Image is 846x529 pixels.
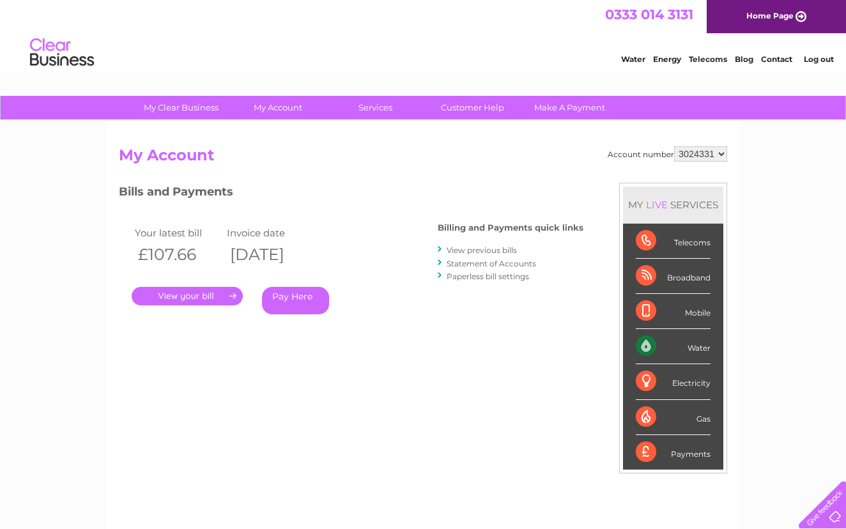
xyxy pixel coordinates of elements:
div: Water [636,329,711,364]
div: Mobile [636,294,711,329]
a: Paperless bill settings [447,272,529,281]
a: My Account [226,96,331,119]
div: Electricity [636,364,711,399]
div: Telecoms [636,224,711,259]
a: . [132,287,243,305]
a: Statement of Accounts [447,259,536,268]
h4: Billing and Payments quick links [438,223,583,233]
a: Services [323,96,428,119]
img: logo.png [29,33,95,72]
a: Energy [653,54,681,64]
div: Broadband [636,259,711,294]
a: Contact [761,54,792,64]
a: 0333 014 3131 [605,6,693,22]
a: Blog [735,54,753,64]
a: Log out [804,54,834,64]
a: View previous bills [447,245,517,255]
div: Payments [636,435,711,470]
a: My Clear Business [128,96,234,119]
div: Account number [608,146,727,162]
h3: Bills and Payments [119,183,583,205]
a: Customer Help [420,96,525,119]
div: LIVE [643,199,670,211]
th: [DATE] [224,241,316,268]
div: Gas [636,400,711,435]
div: MY SERVICES [623,187,723,223]
a: Telecoms [689,54,727,64]
a: Water [621,54,645,64]
a: Make A Payment [517,96,622,119]
a: Pay Here [262,287,329,314]
td: Your latest bill [132,224,224,241]
td: Invoice date [224,224,316,241]
div: Clear Business is a trading name of Verastar Limited (registered in [GEOGRAPHIC_DATA] No. 3667643... [122,7,726,62]
th: £107.66 [132,241,224,268]
h2: My Account [119,146,727,171]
